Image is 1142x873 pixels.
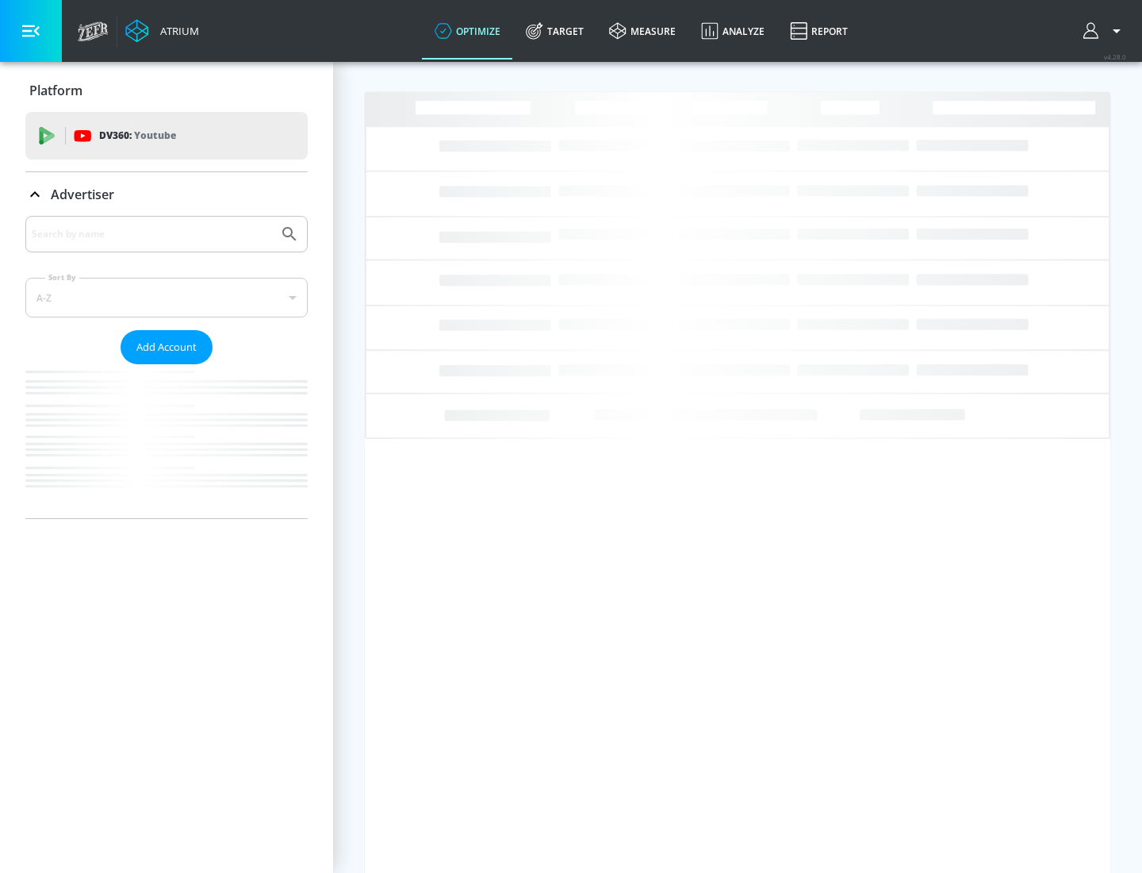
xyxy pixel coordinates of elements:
div: A-Z [25,278,308,317]
p: DV360: [99,127,176,144]
a: Atrium [125,19,199,43]
a: Report [777,2,860,60]
span: v 4.28.0 [1104,52,1126,61]
p: Platform [29,82,82,99]
a: optimize [422,2,513,60]
div: DV360: Youtube [25,112,308,160]
span: Add Account [136,338,197,356]
a: Analyze [688,2,777,60]
div: Advertiser [25,172,308,217]
nav: list of Advertiser [25,364,308,518]
div: Advertiser [25,216,308,518]
p: Youtube [134,127,176,144]
label: Sort By [45,272,79,283]
a: measure [596,2,688,60]
p: Advertiser [51,186,114,203]
input: Search by name [32,224,272,244]
a: Target [513,2,596,60]
div: Platform [25,68,308,113]
div: Atrium [154,24,199,38]
button: Add Account [121,330,213,364]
